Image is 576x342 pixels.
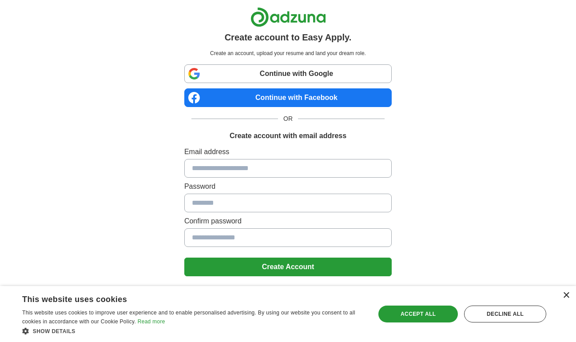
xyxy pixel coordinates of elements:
[378,306,458,322] div: Accept all
[250,7,326,27] img: Adzuna logo
[184,88,392,107] a: Continue with Facebook
[184,181,392,192] label: Password
[563,292,569,299] div: Close
[22,310,355,325] span: This website uses cookies to improve user experience and to enable personalised advertising. By u...
[184,147,392,157] label: Email address
[184,64,392,83] a: Continue with Google
[278,114,298,123] span: OR
[22,326,365,335] div: Show details
[464,306,546,322] div: Decline all
[225,31,352,44] h1: Create account to Easy Apply.
[138,318,165,325] a: Read more, opens a new window
[230,131,346,141] h1: Create account with email address
[186,49,390,57] p: Create an account, upload your resume and land your dream role.
[184,216,392,227] label: Confirm password
[33,328,75,334] span: Show details
[22,291,343,305] div: This website uses cookies
[184,258,392,276] button: Create Account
